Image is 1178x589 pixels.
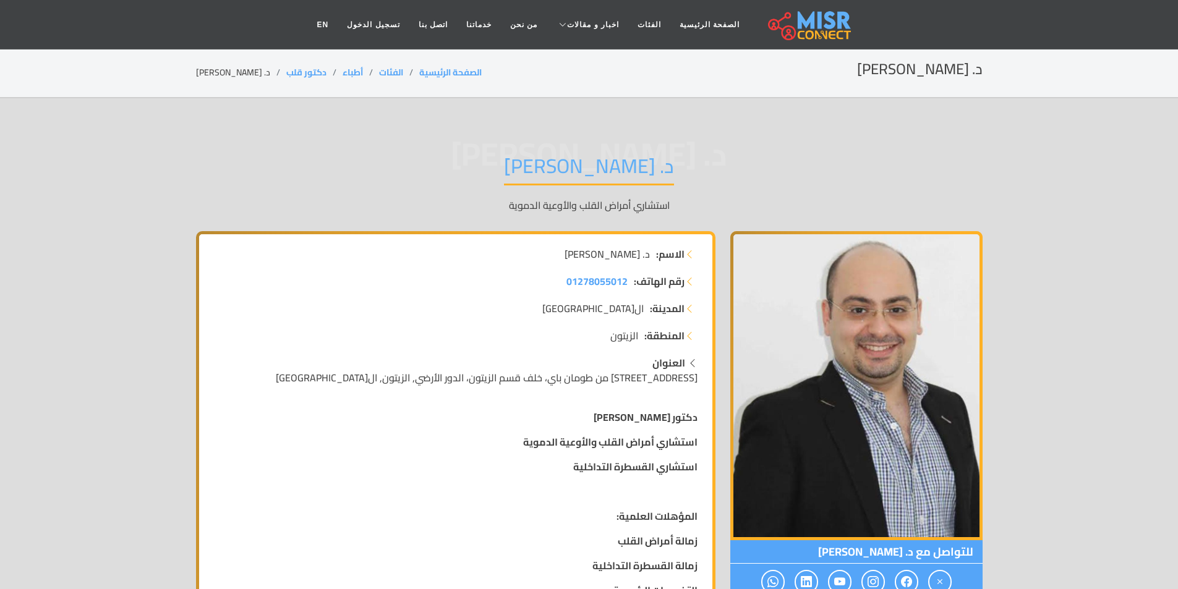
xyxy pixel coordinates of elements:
strong: استشاري أمراض القلب والأوعية الدموية [523,433,698,451]
a: الصفحة الرئيسية [419,64,482,80]
span: [STREET_ADDRESS] من طومان باي، خلف قسم الزيتون، الدور الأرضي, الزيتون, ال[GEOGRAPHIC_DATA] [276,368,698,387]
span: 01278055012 [566,272,628,290]
a: دكتور قلب [286,64,327,80]
span: ال[GEOGRAPHIC_DATA] [542,301,644,316]
h1: د. [PERSON_NAME] [504,154,674,185]
a: خدماتنا [457,13,501,36]
strong: زمالة أمراض القلب [618,532,698,550]
strong: المنطقة: [644,328,685,343]
span: د. [PERSON_NAME] [565,247,650,261]
p: استشاري أمراض القلب والأوعية الدموية [196,198,983,213]
strong: دكتور [PERSON_NAME] [594,408,698,426]
strong: رقم الهاتف: [634,274,685,289]
a: الفئات [628,13,670,36]
strong: الاسم: [656,247,685,261]
span: اخبار و مقالات [567,19,619,30]
a: اتصل بنا [409,13,457,36]
li: د. [PERSON_NAME] [196,66,286,79]
a: أطباء [343,64,363,80]
a: 01278055012 [566,274,628,289]
strong: استشاري القسطرة التداخلية [573,457,698,476]
a: تسجيل الدخول [338,13,409,36]
a: اخبار و مقالات [547,13,628,36]
strong: المؤهلات العلمية: [617,507,698,525]
a: الفئات [379,64,403,80]
a: EN [308,13,338,36]
a: الصفحة الرئيسية [670,13,749,36]
strong: زمالة القسطرة التداخلية [592,556,698,575]
a: من نحن [501,13,547,36]
img: د. أكرم إدوارد [730,231,983,540]
img: main.misr_connect [768,9,851,40]
span: للتواصل مع د. [PERSON_NAME] [730,540,983,564]
strong: المدينة: [650,301,685,316]
span: الزيتون [610,328,638,343]
h2: د. [PERSON_NAME] [857,61,983,78]
strong: العنوان [652,354,685,372]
